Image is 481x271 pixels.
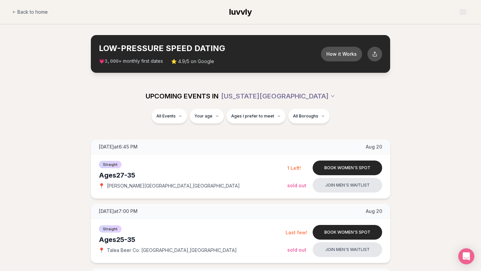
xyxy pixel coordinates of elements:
[99,225,122,233] span: Straight
[171,58,214,65] span: ⭐ 4.9/5 on Google
[99,58,163,65] span: 💗 + monthly first dates
[313,178,382,193] button: Join men's waitlist
[221,89,335,103] button: [US_STATE][GEOGRAPHIC_DATA]
[146,91,218,101] span: UPCOMING EVENTS IN
[99,144,138,150] span: [DATE] at 6:45 PM
[99,248,104,253] span: 📍
[156,113,176,119] span: All Events
[287,183,306,188] span: Sold Out
[457,7,469,17] button: Open menu
[107,247,237,254] span: Talea Beer Co. [GEOGRAPHIC_DATA] , [GEOGRAPHIC_DATA]
[12,5,48,19] a: Back to home
[288,109,330,123] button: All Boroughs
[286,230,307,235] span: Last few!
[366,144,382,150] span: Aug 20
[105,59,119,64] span: 3,000
[99,43,321,54] h2: LOW-PRESSURE SPEED DATING
[99,183,104,189] span: 📍
[231,113,274,119] span: Ages I prefer to meet
[190,109,224,123] button: Your age
[313,242,382,257] button: Join men's waitlist
[194,113,212,119] span: Your age
[152,109,187,123] button: All Events
[287,247,306,253] span: Sold Out
[313,225,382,240] button: Book women's spot
[107,183,240,189] span: [PERSON_NAME][GEOGRAPHIC_DATA] , [GEOGRAPHIC_DATA]
[313,161,382,175] button: Book women's spot
[287,165,301,171] span: 1 Left!
[99,171,287,180] div: Ages 27-35
[99,235,286,244] div: Ages 25-35
[99,161,122,168] span: Straight
[366,208,382,215] span: Aug 20
[229,7,252,17] a: luvvly
[99,208,138,215] span: [DATE] at 7:00 PM
[17,9,48,15] span: Back to home
[458,248,474,264] div: Open Intercom Messenger
[321,47,362,61] button: How it Works
[293,113,318,119] span: All Boroughs
[226,109,286,123] button: Ages I prefer to meet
